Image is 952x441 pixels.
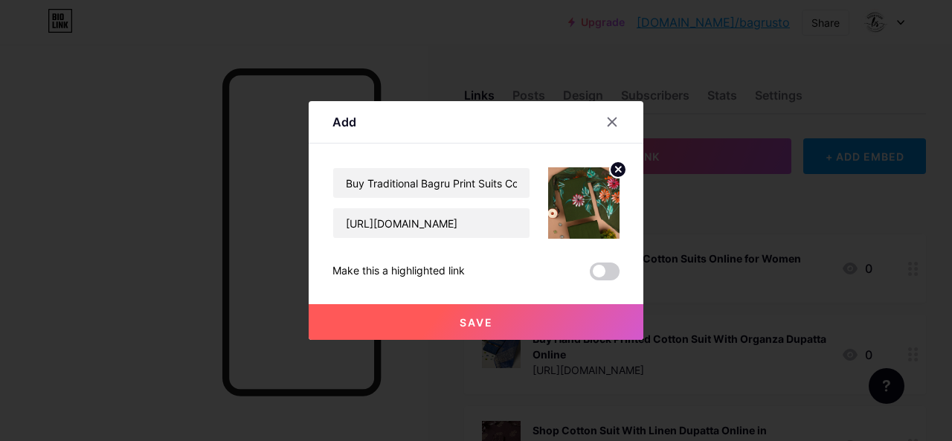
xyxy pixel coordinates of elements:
[333,168,530,198] input: Title
[548,167,620,239] img: link_thumbnail
[309,304,643,340] button: Save
[333,208,530,238] input: URL
[332,263,465,280] div: Make this a highlighted link
[332,113,356,131] div: Add
[460,316,493,329] span: Save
